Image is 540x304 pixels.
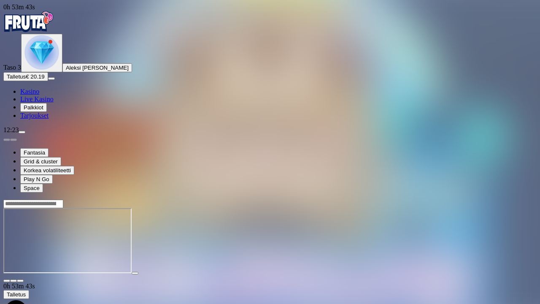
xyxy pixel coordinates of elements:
span: 12:23 [3,126,19,133]
button: fullscreen-exit icon [17,280,24,282]
span: Fantasia [24,149,45,156]
a: Live Kasino [20,95,54,103]
span: Palkkiot [24,104,43,111]
img: level unlocked [24,35,59,70]
span: Play N Go [24,176,49,182]
button: Korkea volatiliteetti [20,166,74,175]
span: user session time [3,282,35,290]
span: user session time [3,3,35,11]
span: Aleksi [PERSON_NAME] [66,65,129,71]
a: Kasino [20,88,39,95]
span: Grid & cluster [24,158,58,165]
input: Search [3,200,63,208]
span: Taso 3 [3,64,21,71]
span: Talletus [7,291,26,298]
button: menu [48,77,55,80]
span: Talletus [7,73,26,80]
nav: Main menu [3,88,537,119]
a: Tarjoukset [20,112,49,119]
img: Fruta [3,11,54,32]
button: next slide [10,138,17,141]
button: Fantasia [20,148,49,157]
button: close icon [3,280,10,282]
button: Talletusplus icon€ 20.19 [3,72,48,81]
a: Fruta [3,26,54,33]
button: play icon [132,272,138,274]
button: Aleksi [PERSON_NAME] [62,63,132,72]
span: Space [24,185,40,191]
button: level unlocked [21,34,62,72]
button: menu [19,131,25,133]
button: Space [20,184,43,193]
span: € 20.19 [26,73,44,80]
button: prev slide [3,138,10,141]
button: Palkkiot [20,103,47,112]
span: Korkea volatiliteetti [24,167,71,174]
nav: Primary [3,11,537,119]
button: Talletus [3,290,29,299]
iframe: Reactoonz [3,208,132,273]
button: Play N Go [20,175,53,184]
button: chevron-down icon [10,280,17,282]
button: Grid & cluster [20,157,61,166]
